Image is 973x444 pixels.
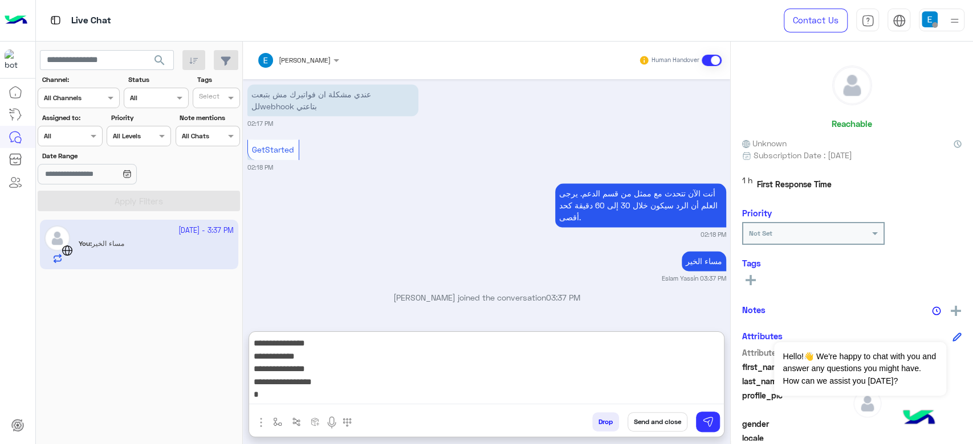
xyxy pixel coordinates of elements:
[247,291,726,303] p: [PERSON_NAME] joined the conversation
[742,331,783,341] h6: Attributes
[42,151,170,161] label: Date Range
[947,14,962,28] img: profile
[742,375,851,387] span: last_name
[5,9,27,32] img: Logo
[153,54,166,67] span: search
[701,230,726,239] small: 02:18 PM
[273,417,282,426] img: select flow
[932,306,941,315] img: notes
[292,417,301,426] img: Trigger scenario
[197,91,219,104] div: Select
[180,113,238,123] label: Note mentions
[5,50,25,70] img: 171468393613305
[899,398,939,438] img: hulul-logo.png
[893,14,906,27] img: tab
[774,342,946,396] span: Hello!👋 We're happy to chat with you and answer any questions you might have. How can we assist y...
[832,118,872,129] h6: Reachable
[311,417,320,426] img: create order
[853,432,962,444] span: null
[922,11,938,27] img: userImage
[71,13,111,28] p: Live Chat
[853,418,962,430] span: null
[951,306,961,316] img: add
[742,432,851,444] span: locale
[555,183,726,227] p: 6/10/2025, 2:18 PM
[628,412,687,431] button: Send and close
[784,9,848,32] a: Contact Us
[325,416,339,429] img: send voice note
[742,305,766,315] h6: Notes
[742,389,851,416] span: profile_pic
[254,416,268,429] img: send attachment
[42,113,101,123] label: Assigned to:
[306,412,325,431] button: create order
[662,274,726,283] small: Eslam Yassin 03:37 PM
[742,137,787,149] span: Unknown
[682,251,726,271] p: 6/10/2025, 3:37 PM
[742,361,851,373] span: first_name
[128,75,187,85] label: Status
[38,191,240,211] button: Apply Filters
[742,174,752,195] span: 1 h
[856,9,879,32] a: tab
[247,84,418,116] p: 6/10/2025, 2:17 PM
[197,75,239,85] label: Tags
[833,66,872,105] img: defaultAdmin.png
[853,389,882,418] img: defaultAdmin.png
[742,418,851,430] span: gender
[546,293,580,302] span: 03:37 PM
[268,412,287,431] button: select flow
[742,208,772,218] h6: Priority
[252,145,294,154] span: GetStarted
[247,119,273,128] small: 02:17 PM
[702,416,714,427] img: send message
[861,14,874,27] img: tab
[757,178,832,190] span: First Response Time
[742,347,851,359] span: Attribute Name
[754,149,852,161] span: Subscription Date : [DATE]
[652,56,699,65] small: Human Handover
[742,258,962,268] h6: Tags
[592,412,619,431] button: Drop
[287,412,306,431] button: Trigger scenario
[111,113,170,123] label: Priority
[48,13,63,27] img: tab
[42,75,119,85] label: Channel:
[279,56,331,64] span: [PERSON_NAME]
[343,418,352,427] img: make a call
[146,50,174,75] button: search
[247,163,273,172] small: 02:18 PM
